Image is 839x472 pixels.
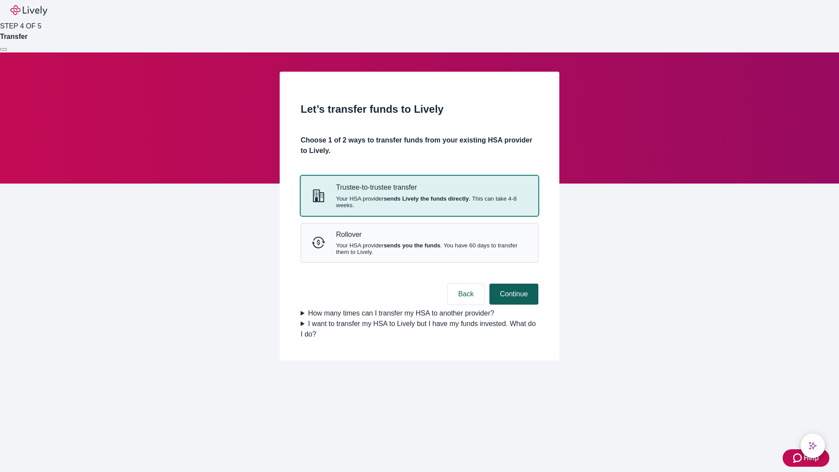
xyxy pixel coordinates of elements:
[312,189,326,203] svg: Trustee-to-trustee
[301,135,538,156] h4: Choose 1 of 2 ways to transfer funds from your existing HSA provider to Lively.
[384,242,440,249] strong: sends you the funds
[336,183,527,191] p: Trustee-to-trustee transfer
[447,284,484,305] button: Back
[336,195,527,208] span: Your HSA provider . This can take 4-8 weeks.
[336,242,527,255] span: Your HSA provider . You have 60 days to transfer them to Lively.
[489,284,538,305] button: Continue
[801,434,825,458] button: chat
[793,453,804,463] svg: Zendesk support icon
[301,176,538,215] button: Trustee-to-trusteeTrustee-to-trustee transferYour HSA providersends Lively the funds directly. Th...
[312,236,326,250] svg: Rollover
[783,449,829,467] button: Zendesk support iconHelp
[301,101,538,117] h2: Let’s transfer funds to Lively
[804,453,819,463] span: Help
[10,5,47,16] img: Lively
[301,308,538,319] summary: How many times can I transfer my HSA to another provider?
[336,230,527,239] p: Rollover
[384,195,469,202] strong: sends Lively the funds directly
[808,441,817,450] svg: Lively AI Assistant
[301,223,538,262] button: RolloverRolloverYour HSA providersends you the funds. You have 60 days to transfer them to Lively.
[301,319,538,340] summary: I want to transfer my HSA to Lively but I have my funds invested. What do I do?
